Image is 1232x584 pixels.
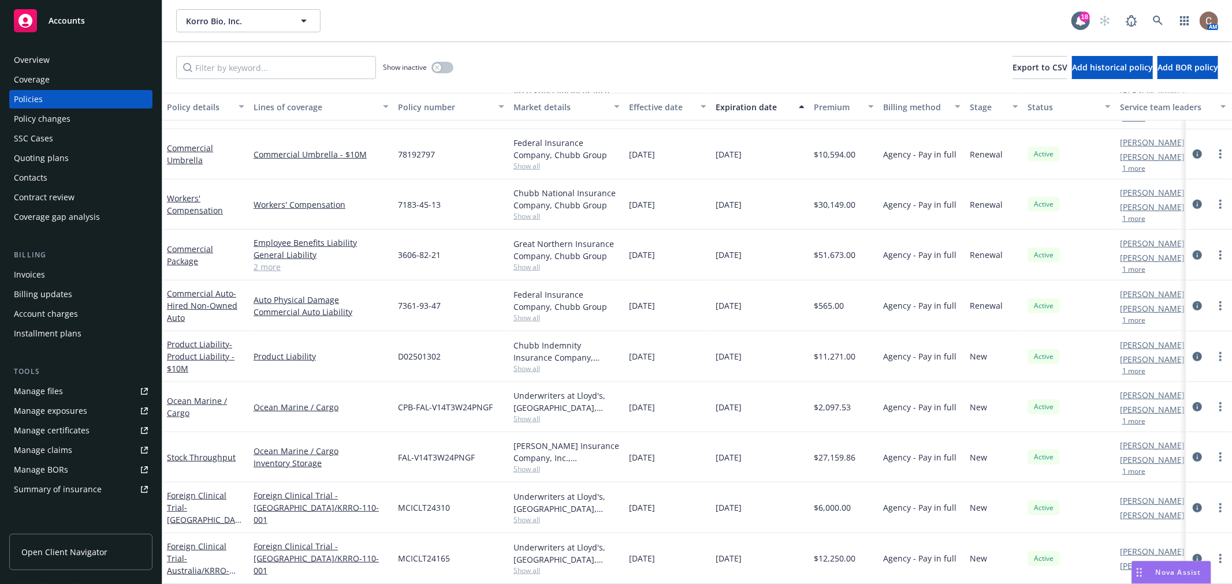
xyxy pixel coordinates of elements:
div: Manage files [14,382,63,400]
button: 1 more [1122,368,1145,375]
a: more [1214,552,1227,566]
a: [PERSON_NAME] [1120,186,1185,199]
button: Stage [965,93,1023,121]
a: [PERSON_NAME] [1120,339,1185,351]
span: - Hired Non-Owned Auto [167,288,237,323]
button: 1 more [1122,165,1145,172]
a: Ocean Marine / Cargo [254,401,389,413]
a: [PERSON_NAME] [1120,509,1185,521]
div: Underwriters at Lloyd's, [GEOGRAPHIC_DATA], [PERSON_NAME] of [GEOGRAPHIC_DATA], Clinical Trials I... [513,491,620,515]
div: Summary of insurance [14,480,102,499]
span: Show all [513,262,620,272]
a: [PERSON_NAME] [1120,495,1185,507]
span: Show all [513,566,620,575]
span: Renewal [970,148,1003,160]
span: [DATE] [629,552,655,564]
div: Billing [9,249,152,261]
span: 78192797 [398,148,435,160]
button: 1 more [1122,266,1145,273]
a: Foreign Clinical Trial [167,490,240,537]
span: Active [1032,402,1055,412]
div: Policy number [398,101,492,113]
a: SSC Cases [9,129,152,148]
span: [DATE] [716,249,742,261]
span: $2,097.53 [814,401,851,413]
a: Manage claims [9,441,152,459]
span: FAL-V14T3W24PNGF [398,451,475,463]
span: [DATE] [629,199,655,211]
a: more [1214,248,1227,262]
span: New [970,401,987,413]
a: Commercial Umbrella - $10M [254,148,389,160]
span: D02501302 [398,350,441,362]
div: Coverage [14,70,50,89]
span: Active [1032,553,1055,564]
span: 7361-93-47 [398,300,441,312]
a: Commercial Auto Liability [254,306,389,318]
div: Underwriters at Lloyd's, [GEOGRAPHIC_DATA], [PERSON_NAME] of [GEOGRAPHIC_DATA], Clinical Trials I... [513,541,620,566]
a: Policies [9,90,152,108]
a: Installment plans [9,324,152,343]
div: Tools [9,366,152,377]
span: [DATE] [716,501,742,514]
span: New [970,552,987,564]
a: more [1214,147,1227,161]
span: Agency - Pay in full [883,199,956,211]
span: [DATE] [629,148,655,160]
div: Billing method [883,101,948,113]
span: Agency - Pay in full [883,501,956,514]
a: Manage exposures [9,402,152,420]
a: Product Liability [254,350,389,362]
input: Filter by keyword... [176,56,376,79]
a: circleInformation [1190,147,1204,161]
button: Market details [509,93,624,121]
a: circleInformation [1190,197,1204,211]
div: Manage BORs [14,461,68,479]
a: circleInformation [1190,299,1204,313]
span: Agency - Pay in full [883,249,956,261]
div: Account charges [14,305,78,323]
span: - Product Liability - $10M [167,339,235,374]
a: circleInformation [1190,552,1204,566]
span: CPB-FAL-V14T3W24PNGF [398,401,493,413]
span: Show all [513,211,620,221]
span: Active [1032,452,1055,462]
a: Inventory Storage [254,457,389,469]
a: Auto Physical Damage [254,294,389,306]
div: Federal Insurance Company, Chubb Group [513,289,620,313]
span: Active [1032,503,1055,513]
span: Show inactive [383,62,427,72]
span: $27,159.86 [814,451,855,463]
a: more [1214,400,1227,414]
a: [PERSON_NAME] [1120,545,1185,557]
span: Show all [513,364,620,373]
span: Active [1032,301,1055,311]
button: 1 more [1122,468,1145,475]
span: Show all [513,464,620,474]
a: Coverage [9,70,152,89]
div: Billing updates [14,285,72,304]
a: [PERSON_NAME] [1120,136,1185,148]
span: Renewal [970,249,1003,261]
span: [DATE] [629,249,655,261]
span: New [970,350,987,362]
span: $51,673.00 [814,249,855,261]
div: Manage certificates [14,421,90,440]
a: Report a Bug [1120,9,1143,32]
span: New [970,501,987,514]
div: Market details [513,101,607,113]
button: Policy details [162,93,249,121]
div: Policy changes [14,110,70,128]
a: Commercial Auto [167,288,237,323]
a: Contacts [9,169,152,187]
span: MCICLT24165 [398,552,450,564]
a: Switch app [1173,9,1196,32]
span: Accounts [49,16,85,25]
span: Agency - Pay in full [883,401,956,413]
button: Service team leaders [1115,93,1231,121]
span: Active [1032,199,1055,209]
span: Export to CSV [1013,62,1067,73]
button: Export to CSV [1013,56,1067,79]
button: Expiration date [711,93,809,121]
button: Add historical policy [1072,56,1153,79]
